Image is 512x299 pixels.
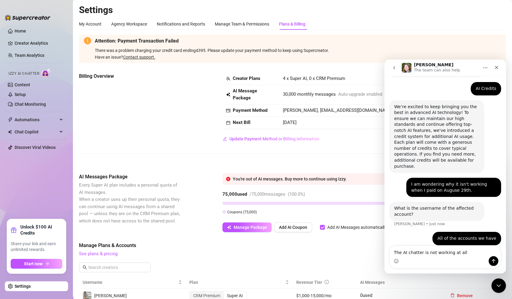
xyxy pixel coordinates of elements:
span: [PERSON_NAME], [EMAIL_ADDRESS][DOMAIN_NAME], Visa Card ending in 4395 [283,108,445,113]
span: info-circle [325,280,329,284]
a: Chat Monitoring [15,102,46,107]
strong: Creator Plans [233,76,260,81]
strong: Attention: Payment Transaction Failed [95,38,179,44]
span: / 75,000 messages [249,191,285,197]
span: Username [83,279,177,286]
span: 4 x Super AI, 0 x CRM Premium [283,76,345,81]
div: Have an issue? [95,54,501,60]
span: search [83,265,87,270]
span: edit [223,137,227,141]
div: Add AI Messages automatically [327,224,387,231]
span: delete [450,293,455,297]
button: Start nowarrow-right [11,259,62,269]
span: ( 100.0 %) [288,191,305,197]
strong: Next Bill [233,120,250,125]
span: thunderbolt [8,117,13,122]
span: team [226,77,230,81]
h2: Settings [79,4,506,16]
span: arrow-right [45,262,49,266]
span: Auto-upgrade enabled [338,91,382,98]
span: gift [11,227,17,233]
img: Chat Copilot [8,130,12,134]
strong: 75,000 used [222,191,247,197]
span: Start now [24,261,43,266]
img: AI Chatter [42,68,51,77]
span: Add AI Coupon [279,225,307,230]
div: Agency Workspace [111,21,147,27]
a: Setup [15,92,26,97]
span: Remove [457,293,473,298]
span: credit-card [226,108,230,113]
span: calendar [226,121,230,125]
input: Search creators [88,264,142,271]
span: Every Super AI plan includes a personal quota of AI messages. When a creator uses up their person... [79,182,180,224]
div: You're out of AI messages. Buy more to continue using Izzy. [233,176,502,182]
a: Home [15,29,26,33]
span: Plan [189,279,284,286]
a: Content [15,82,30,87]
strong: AI Message Package [233,88,257,101]
span: 30,000 monthly messages [283,91,336,98]
span: Coupons ( 75,000 ) [227,210,257,214]
div: Plans & Billing [279,21,305,27]
button: Update Payment Method or Billing Information [222,134,320,144]
strong: Unlock $100 AI Credits [20,224,62,236]
div: Notifications and Reports [157,21,205,27]
span: Revenue Tier [296,280,322,285]
button: Add AI Coupon [274,222,312,232]
span: Share your link and earn unlimited rewards [11,241,62,253]
a: Team Analytics [15,53,44,58]
span: [DATE] [283,120,297,125]
a: Contact support. [123,55,155,60]
span: Billing Overview [79,73,181,80]
span: Manage Package [234,225,267,230]
span: Izzy AI Chatter [9,71,39,77]
strong: Payment Method [233,108,267,113]
span: 0 used [360,293,372,298]
span: Manage Plans & Accounts [79,242,424,249]
th: Username [79,277,186,288]
span: Automations [15,115,58,125]
div: Manage Team & Permissions [215,21,269,27]
button: Manage Package [222,222,272,232]
th: AI Messages [356,277,442,288]
a: Discover Viral Videos [15,145,56,150]
span: [PERSON_NAME] [94,293,127,298]
th: Plan [186,277,292,288]
iframe: Intercom live chat [384,60,506,273]
span: Chat Copilot [15,127,58,137]
span: close-circle [226,177,230,181]
span: Update Payment Method or Billing Information [229,136,319,141]
a: Creator Analytics [15,38,63,48]
a: See plans & pricing [79,251,118,256]
span: There was a problem charging your credit card ending 4395 . Please update your payment method to ... [95,48,501,60]
span: AI Messages Package [79,173,181,180]
iframe: Intercom live chat [491,278,506,293]
img: logo-BBDzfeDw.svg [5,15,50,21]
